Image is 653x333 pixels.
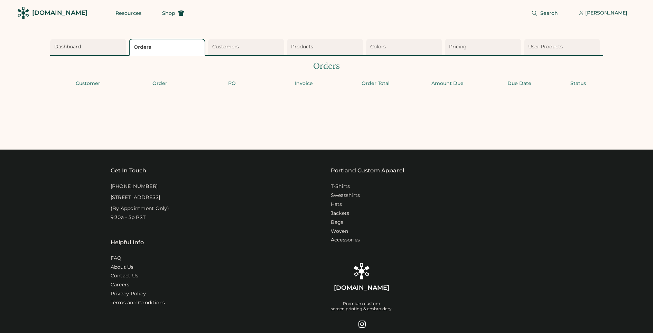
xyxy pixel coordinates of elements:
[111,299,165,306] div: Terms and Conditions
[111,205,169,212] div: (By Appointment Only)
[331,201,342,208] a: Hats
[331,228,348,235] a: Woven
[585,10,627,17] div: [PERSON_NAME]
[334,284,389,292] div: [DOMAIN_NAME]
[54,44,124,50] div: Dashboard
[291,44,361,50] div: Products
[126,80,194,87] div: Order
[331,183,350,190] a: T-Shirts
[111,194,160,201] div: [STREET_ADDRESS]
[134,44,203,51] div: Orders
[50,60,603,72] div: Orders
[331,210,349,217] a: Jackets
[111,291,146,297] a: Privacy Policy
[331,219,344,226] a: Bags
[540,11,558,16] span: Search
[17,7,29,19] img: Rendered Logo - Screens
[370,44,440,50] div: Colors
[449,44,519,50] div: Pricing
[523,6,566,20] button: Search
[353,263,370,279] img: Rendered Logo - Screens
[111,238,144,247] div: Helpful Info
[111,264,134,271] a: About Us
[331,166,404,175] a: Portland Custom Apparel
[558,80,599,87] div: Status
[331,237,360,244] a: Accessories
[486,80,553,87] div: Due Date
[111,183,158,190] div: [PHONE_NUMBER]
[162,11,175,16] span: Shop
[270,80,338,87] div: Invoice
[212,44,282,50] div: Customers
[111,214,146,221] div: 9:30a - 5p PST
[342,80,410,87] div: Order Total
[331,301,393,312] div: Premium custom screen printing & embroidery.
[154,6,193,20] button: Shop
[111,166,147,175] div: Get In Touch
[198,80,266,87] div: PO
[32,9,87,17] div: [DOMAIN_NAME]
[107,6,150,20] button: Resources
[111,255,122,262] a: FAQ
[414,80,482,87] div: Amount Due
[528,44,598,50] div: User Products
[111,282,130,288] a: Careers
[331,192,360,199] a: Sweatshirts
[111,273,139,279] a: Contact Us
[54,80,122,87] div: Customer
